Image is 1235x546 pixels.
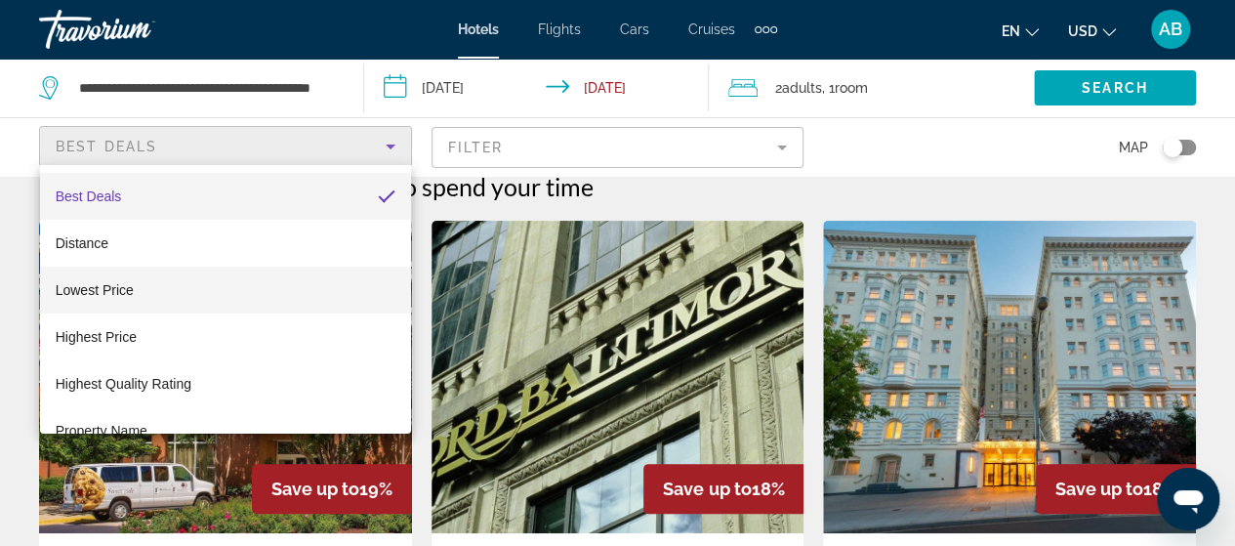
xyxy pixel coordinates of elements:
iframe: Button to launch messaging window [1157,468,1219,530]
span: Property Name [56,423,147,439]
span: Distance [56,235,108,251]
span: Lowest Price [56,282,134,298]
span: Highest Quality Rating [56,376,191,392]
div: Sort by [40,165,411,434]
span: Best Deals [56,189,122,204]
span: Highest Price [56,329,137,345]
